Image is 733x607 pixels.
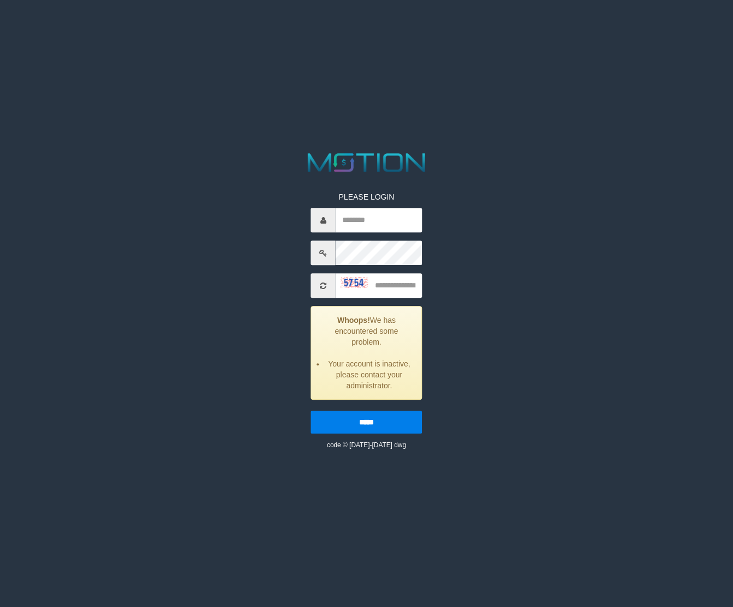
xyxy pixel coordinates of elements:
img: captcha [341,277,368,288]
p: PLEASE LOGIN [311,191,422,202]
strong: Whoops! [337,316,370,324]
img: MOTION_logo.png [302,150,431,175]
small: code © [DATE]-[DATE] dwg [327,441,406,449]
li: Your account is inactive, please contact your administrator. [325,358,414,391]
div: We has encountered some problem. [311,306,422,400]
